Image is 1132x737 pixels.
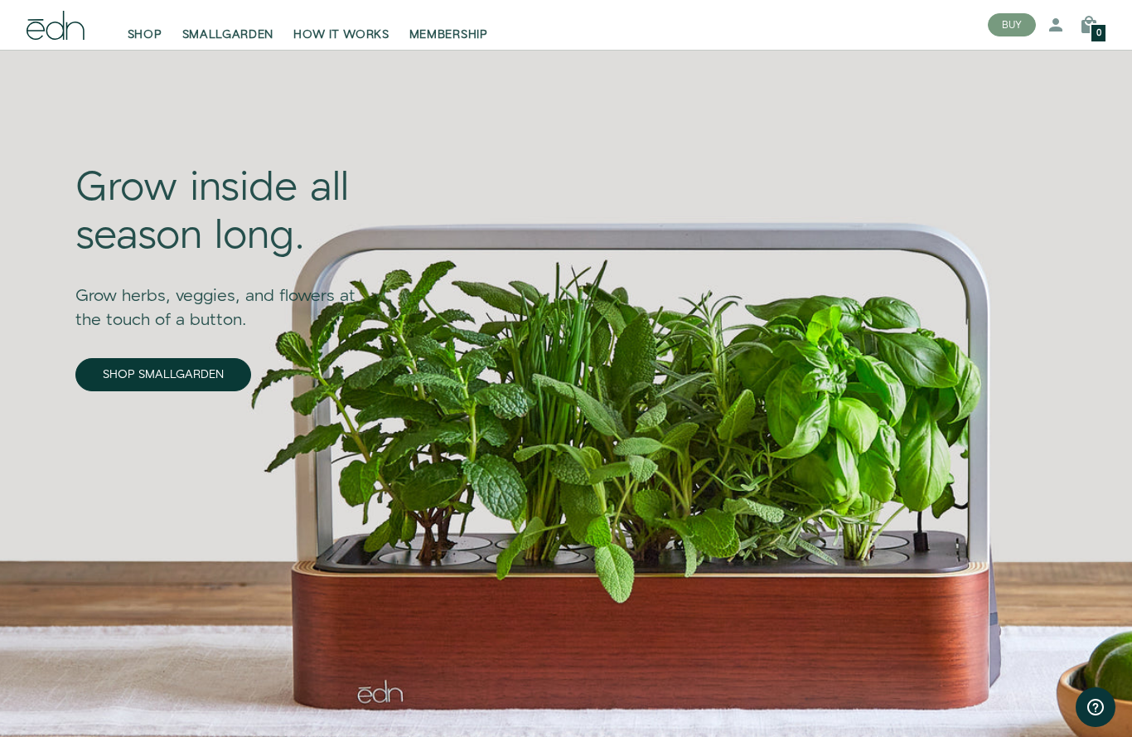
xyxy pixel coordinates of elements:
[118,7,172,43] a: SHOP
[172,7,284,43] a: SMALLGARDEN
[399,7,498,43] a: MEMBERSHIP
[182,27,274,43] span: SMALLGARDEN
[409,27,488,43] span: MEMBERSHIP
[1076,687,1115,729] iframe: Opens a widget where you can find more information
[75,261,380,332] div: Grow herbs, veggies, and flowers at the touch of a button.
[293,27,389,43] span: HOW IT WORKS
[283,7,399,43] a: HOW IT WORKS
[988,13,1036,36] button: BUY
[1096,29,1101,38] span: 0
[75,165,380,260] div: Grow inside all season long.
[128,27,162,43] span: SHOP
[75,358,251,391] a: SHOP SMALLGARDEN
